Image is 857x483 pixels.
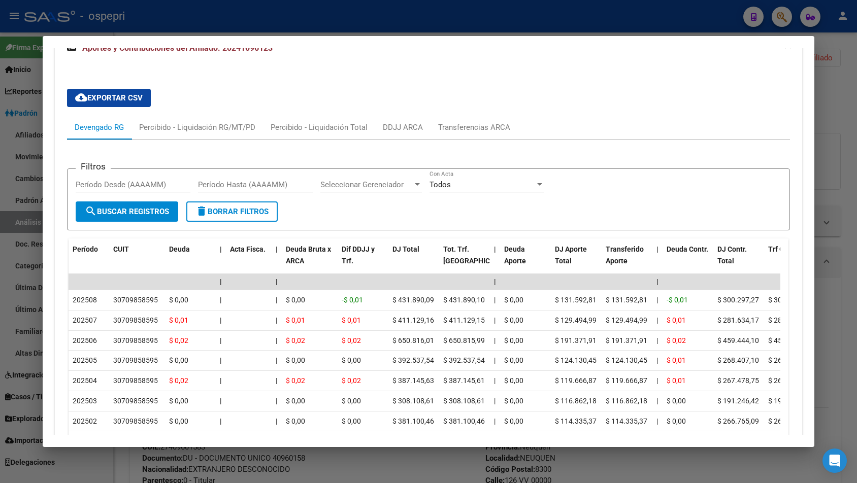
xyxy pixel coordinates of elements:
[186,201,278,222] button: Borrar Filtros
[169,356,188,364] span: $ 0,00
[504,296,523,304] span: $ 0,00
[139,122,255,133] div: Percibido - Liquidación RG/MT/PD
[286,296,305,304] span: $ 0,00
[276,376,277,385] span: |
[656,376,658,385] span: |
[504,356,523,364] span: $ 0,00
[606,336,647,344] span: $ 191.371,91
[220,417,221,425] span: |
[768,417,810,425] span: $ 266.765,09
[504,245,526,265] span: Deuda Aporte
[113,245,129,253] span: CUIT
[220,296,221,304] span: |
[286,376,305,385] span: $ 0,02
[272,238,282,283] datatable-header-cell: |
[663,238,713,283] datatable-header-cell: Deuda Contr.
[768,376,810,385] span: $ 267.478,74
[169,397,188,405] span: $ 0,00
[656,336,658,344] span: |
[717,245,747,265] span: DJ Contr. Total
[606,356,647,364] span: $ 124.130,45
[656,356,658,364] span: |
[443,397,485,405] span: $ 308.108,61
[606,417,647,425] span: $ 114.335,37
[656,316,658,324] span: |
[439,238,490,283] datatable-header-cell: Tot. Trf. Bruto
[494,245,496,253] span: |
[504,316,523,324] span: $ 0,00
[73,356,97,364] span: 202505
[276,356,277,364] span: |
[713,238,764,283] datatable-header-cell: DJ Contr. Total
[220,245,222,253] span: |
[320,180,413,189] span: Seleccionar Gerenciador
[555,336,597,344] span: $ 191.371,91
[113,315,158,326] div: 30709858595
[220,278,222,286] span: |
[504,336,523,344] span: $ 0,00
[494,316,496,324] span: |
[276,296,277,304] span: |
[73,316,97,324] span: 202507
[443,245,512,265] span: Tot. Trf. [GEOGRAPHIC_DATA]
[169,376,188,385] span: $ 0,02
[667,336,686,344] span: $ 0,02
[494,417,496,425] span: |
[169,336,188,344] span: $ 0,02
[606,245,644,265] span: Transferido Aporte
[76,161,111,172] h3: Filtros
[602,238,652,283] datatable-header-cell: Transferido Aporte
[69,238,109,283] datatable-header-cell: Período
[392,417,434,425] span: $ 381.100,46
[195,205,208,217] mat-icon: delete
[717,316,759,324] span: $ 281.634,17
[606,316,647,324] span: $ 129.494,99
[276,245,278,253] span: |
[555,245,587,265] span: DJ Aporte Total
[443,336,485,344] span: $ 650.815,99
[342,316,361,324] span: $ 0,01
[342,376,361,385] span: $ 0,02
[230,245,266,253] span: Acta Fisca.
[169,296,188,304] span: $ 0,00
[85,205,97,217] mat-icon: search
[286,417,305,425] span: $ 0,00
[220,356,221,364] span: |
[555,417,597,425] span: $ 114.335,37
[286,356,305,364] span: $ 0,00
[443,296,485,304] span: $ 431.890,10
[73,417,97,425] span: 202502
[494,397,496,405] span: |
[73,376,97,385] span: 202504
[443,316,485,324] span: $ 411.129,15
[342,356,361,364] span: $ 0,00
[392,245,419,253] span: DJ Total
[392,376,434,385] span: $ 387.145,63
[73,336,97,344] span: 202506
[443,417,485,425] span: $ 381.100,46
[220,336,221,344] span: |
[717,296,759,304] span: $ 300.297,27
[82,43,273,53] span: Aportes y Contribuciones del Afiliado: 20241096123
[667,376,686,385] span: $ 0,01
[113,395,158,407] div: 30709858595
[55,32,802,64] mat-expansion-panel-header: Aportes y Contribuciones del Afiliado: 20241096123
[606,397,647,405] span: $ 116.862,18
[165,238,216,283] datatable-header-cell: Deuda
[768,245,799,253] span: Trf Contr.
[667,356,686,364] span: $ 0,01
[113,294,158,306] div: 30709858595
[443,356,485,364] span: $ 392.537,54
[667,417,686,425] span: $ 0,00
[392,356,434,364] span: $ 392.537,54
[494,356,496,364] span: |
[551,238,602,283] datatable-header-cell: DJ Aporte Total
[282,238,338,283] datatable-header-cell: Deuda Bruta x ARCA
[67,89,151,107] button: Exportar CSV
[667,245,708,253] span: Deuda Contr.
[555,376,597,385] span: $ 119.666,87
[113,375,158,387] div: 30709858595
[383,122,423,133] div: DDJJ ARCA
[276,336,277,344] span: |
[494,376,496,385] span: |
